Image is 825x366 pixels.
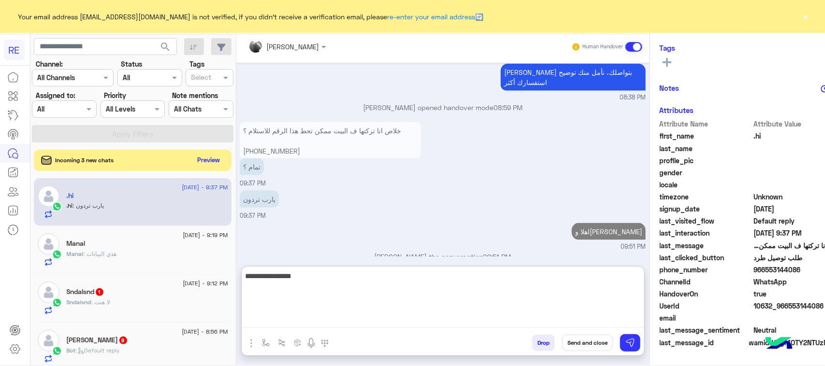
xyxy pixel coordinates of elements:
[38,330,59,352] img: defaultAdmin.png
[294,339,302,347] img: create order
[38,185,59,207] img: defaultAdmin.png
[483,253,511,261] span: 09:51 PM
[67,347,76,354] span: Bot
[660,204,752,214] span: signup_date
[240,158,264,175] p: 17/9/2025, 9:37 PM
[121,59,142,69] label: Status
[621,242,646,252] span: 09:51 PM
[67,239,86,248] h5: Manal
[189,72,211,84] div: Select
[159,41,171,53] span: search
[562,335,613,351] button: Send and close
[240,212,266,219] span: 09:37 PM
[262,339,270,347] img: select flow
[274,335,289,351] button: Trigger scenario
[246,338,257,349] img: send attachment
[56,156,114,165] span: Incoming 3 new chats
[240,180,266,187] span: 09:37 PM
[660,180,752,190] span: locale
[38,282,59,303] img: defaultAdmin.png
[36,90,75,100] label: Assigned to:
[660,84,680,92] h6: Notes
[84,250,117,257] span: هذي البيانات
[4,40,25,60] div: RE
[52,202,62,211] img: WhatsApp
[660,325,752,335] span: last_message_sentiment
[388,13,476,21] a: re-enter your email address
[278,339,286,347] img: Trigger scenario
[32,125,233,142] button: Apply Filters
[660,265,752,275] span: phone_number
[660,143,752,154] span: last_name
[660,277,752,287] span: ChannelId
[660,119,752,129] span: Attribute Name
[801,12,811,21] button: ×
[493,103,522,112] span: 08:59 PM
[289,335,305,351] button: create order
[620,93,646,102] span: 08:38 PM
[660,301,752,311] span: UserId
[501,64,646,91] p: 17/9/2025, 8:38 PM
[240,191,279,208] p: 17/9/2025, 9:37 PM
[660,168,752,178] span: gender
[52,250,62,259] img: WhatsApp
[52,346,62,356] img: WhatsApp
[660,240,752,251] span: last_message
[172,90,218,100] label: Note mentions
[660,106,694,114] h6: Attributes
[67,202,73,209] span: .hi
[38,233,59,255] img: defaultAdmin.png
[183,231,228,239] span: [DATE] - 9:19 PM
[52,298,62,308] img: WhatsApp
[104,90,126,100] label: Priority
[96,288,103,296] span: 1
[572,223,646,240] p: 17/9/2025, 9:51 PM
[305,338,317,349] img: send voice note
[36,59,63,69] label: Channel:
[189,59,204,69] label: Tags
[321,339,329,347] img: make a call
[67,192,74,200] h5: .hi
[240,102,646,113] p: [PERSON_NAME] opened handover mode
[583,43,623,51] small: Human Handover
[532,335,555,351] button: Drop
[67,250,84,257] span: Manal
[240,252,646,262] p: [PERSON_NAME] the conversation
[660,338,747,348] span: last_message_id
[76,347,120,354] span: : Default reply
[762,327,796,361] img: hulul-logo.png
[660,192,752,202] span: timezone
[67,298,91,306] span: Sndalsnd
[183,279,228,288] span: [DATE] - 9:12 PM
[660,155,752,166] span: profile_pic
[67,288,104,296] h5: Sndalsnd
[660,289,752,299] span: HandoverOn
[660,313,752,323] span: email
[660,216,752,226] span: last_visited_flow
[73,202,104,209] span: يارب تردون
[660,131,752,141] span: first_name
[193,153,224,167] button: Preview
[18,12,484,22] span: Your email address [EMAIL_ADDRESS][DOMAIN_NAME] is not verified, if you didn't receive a verifica...
[91,298,111,306] span: لا هنت
[660,228,752,238] span: last_interaction
[119,337,127,344] span: 9
[660,253,752,263] span: last_clicked_button
[182,183,228,192] span: [DATE] - 9:37 PM
[67,336,128,344] h5: فهد الرويلي
[154,38,177,59] button: search
[625,338,635,348] img: send message
[240,122,421,180] p: 17/9/2025, 9:37 PM
[258,335,274,351] button: select flow
[182,327,228,336] span: [DATE] - 8:56 PM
